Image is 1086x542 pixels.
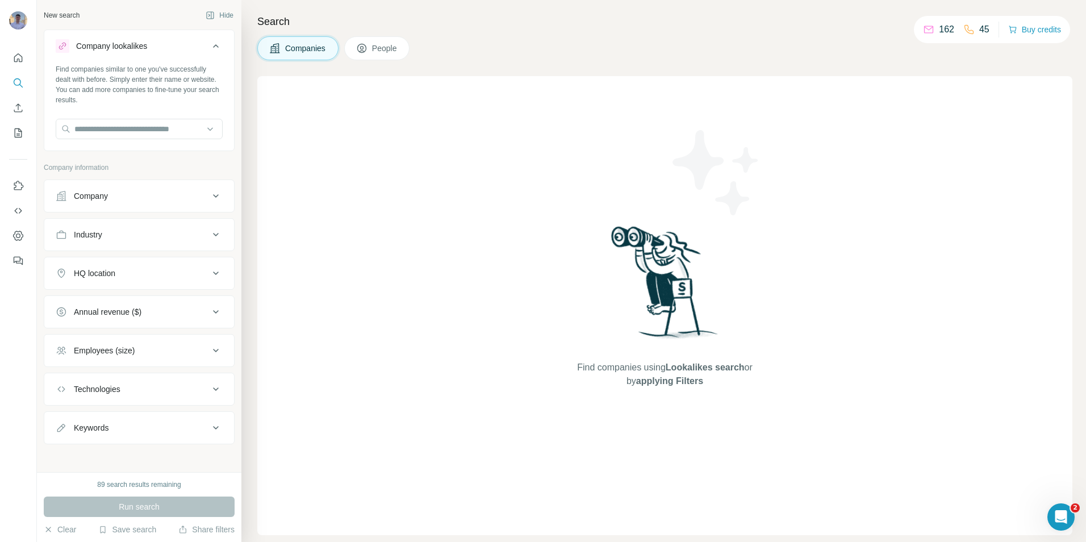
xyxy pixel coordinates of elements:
[9,73,27,93] button: Search
[44,260,234,287] button: HQ location
[606,223,724,350] img: Surfe Illustration - Woman searching with binoculars
[9,176,27,196] button: Use Surfe on LinkedIn
[44,376,234,403] button: Technologies
[56,64,223,105] div: Find companies similar to one you've successfully dealt with before. Simply enter their name or w...
[74,306,141,318] div: Annual revenue ($)
[1008,22,1061,37] button: Buy credits
[44,298,234,326] button: Annual revenue ($)
[285,43,327,54] span: Companies
[9,98,27,118] button: Enrich CSV
[9,48,27,68] button: Quick start
[44,414,234,441] button: Keywords
[257,14,1072,30] h4: Search
[44,10,80,20] div: New search
[9,251,27,271] button: Feedback
[76,40,147,52] div: Company lookalikes
[979,23,989,36] p: 45
[74,383,120,395] div: Technologies
[97,480,181,490] div: 89 search results remaining
[636,376,703,386] span: applying Filters
[44,221,234,248] button: Industry
[9,11,27,30] img: Avatar
[74,268,115,279] div: HQ location
[74,190,108,202] div: Company
[98,524,156,535] button: Save search
[665,122,767,224] img: Surfe Illustration - Stars
[574,361,755,388] span: Find companies using or by
[372,43,398,54] span: People
[44,162,235,173] p: Company information
[44,337,234,364] button: Employees (size)
[44,182,234,210] button: Company
[74,422,108,433] div: Keywords
[198,7,241,24] button: Hide
[9,201,27,221] button: Use Surfe API
[1047,503,1075,531] iframe: Intercom live chat
[666,362,745,372] span: Lookalikes search
[9,226,27,246] button: Dashboard
[44,524,76,535] button: Clear
[178,524,235,535] button: Share filters
[9,123,27,143] button: My lists
[1071,503,1080,512] span: 2
[44,32,234,64] button: Company lookalikes
[939,23,954,36] p: 162
[74,229,102,240] div: Industry
[74,345,135,356] div: Employees (size)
